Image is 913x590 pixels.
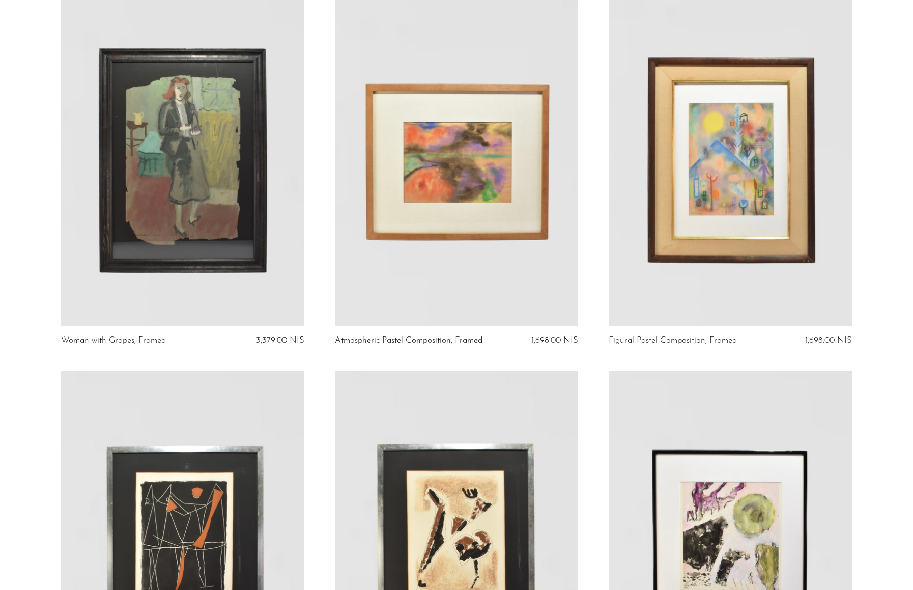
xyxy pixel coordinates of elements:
span: 1,698.00 NIS [805,336,852,345]
span: 1,698.00 NIS [531,336,578,345]
a: Woman with Grapes, Framed [61,336,166,345]
span: 3,379.00 NIS [256,336,304,345]
a: Atmospheric Pastel Composition, Framed [335,336,482,345]
a: Figural Pastel Composition, Framed [609,336,737,345]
